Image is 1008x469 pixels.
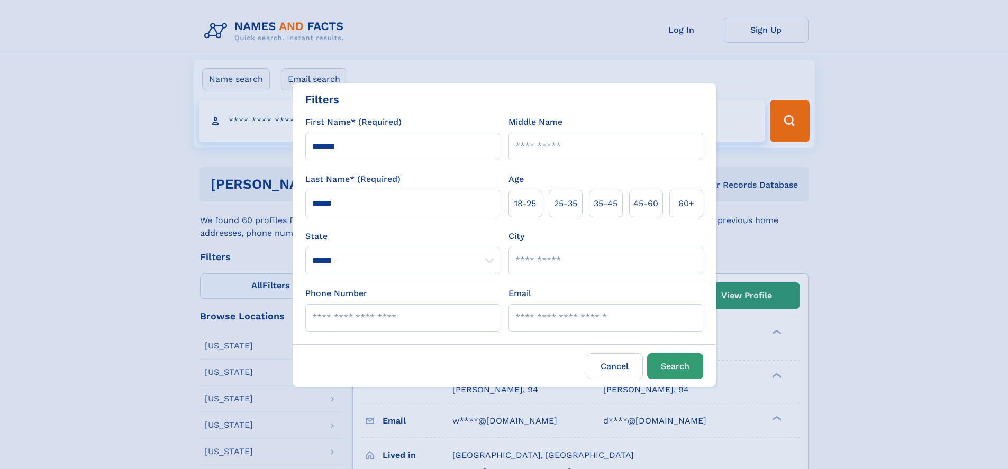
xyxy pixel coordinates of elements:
[305,116,402,128] label: First Name* (Required)
[305,287,367,300] label: Phone Number
[594,197,617,210] span: 35‑45
[678,197,694,210] span: 60+
[508,173,524,186] label: Age
[554,197,577,210] span: 25‑35
[305,173,401,186] label: Last Name* (Required)
[305,230,500,243] label: State
[508,116,562,128] label: Middle Name
[508,230,524,243] label: City
[633,197,658,210] span: 45‑60
[508,287,531,300] label: Email
[587,353,643,379] label: Cancel
[514,197,536,210] span: 18‑25
[647,353,703,379] button: Search
[305,91,339,107] div: Filters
